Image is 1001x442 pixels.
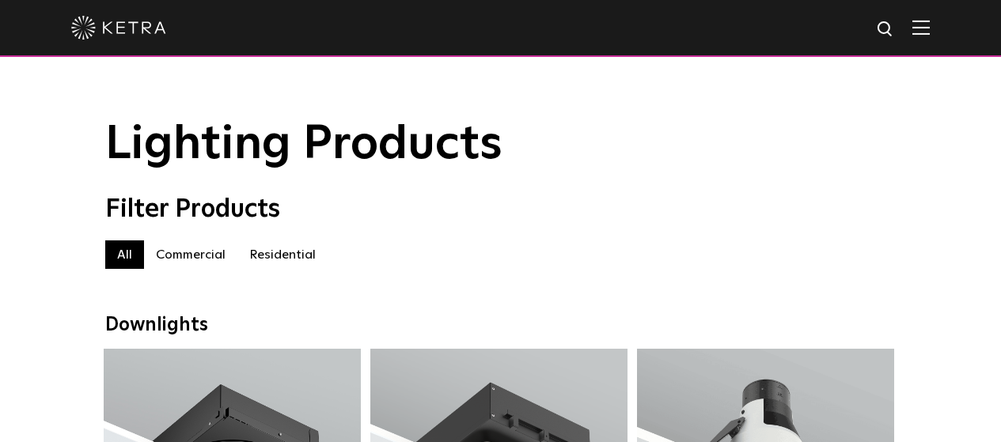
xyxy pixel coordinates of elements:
label: All [105,240,144,269]
label: Commercial [144,240,237,269]
div: Filter Products [105,195,897,225]
label: Residential [237,240,328,269]
img: ketra-logo-2019-white [71,16,166,40]
img: search icon [876,20,896,40]
img: Hamburger%20Nav.svg [912,20,930,35]
div: Downlights [105,314,897,337]
span: Lighting Products [105,121,502,168]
